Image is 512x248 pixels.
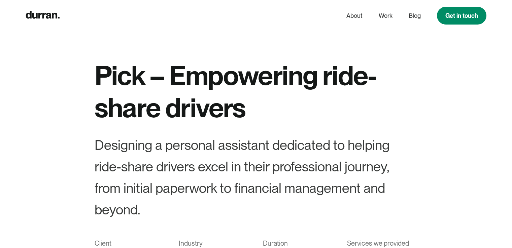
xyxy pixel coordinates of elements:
[409,9,421,22] a: Blog
[26,9,60,22] a: home
[95,134,418,220] div: Designing a personal assistant dedicated to helping ride-share drivers excel in their professiona...
[437,7,486,25] a: Get in touch
[95,59,418,124] h1: Pick – Empowering ride-share drivers
[379,9,392,22] a: Work
[346,9,363,22] a: About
